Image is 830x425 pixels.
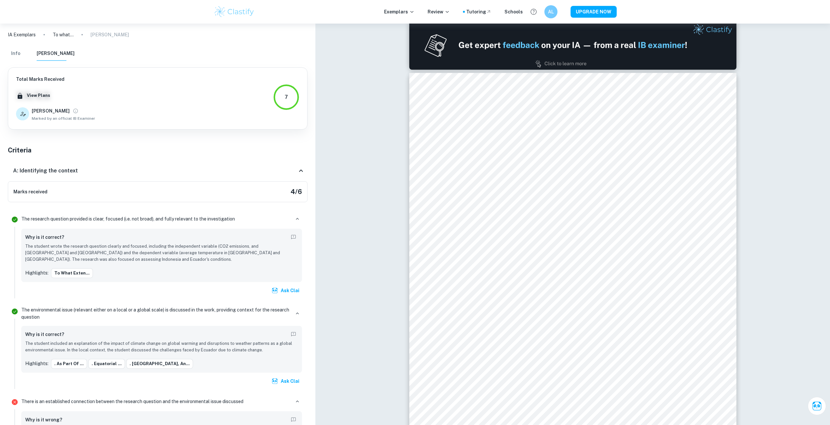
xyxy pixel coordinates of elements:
svg: Incorrect [11,398,19,406]
button: Help and Feedback [528,6,539,17]
button: View full profile [71,106,80,115]
p: Highlights: [25,269,48,276]
h5: Criteria [8,145,308,155]
button: Report mistake/confusion [289,415,298,424]
button: Report mistake/confusion [289,233,298,242]
h6: [PERSON_NAME] [32,107,70,115]
button: . [GEOGRAPHIC_DATA], an... [126,359,193,369]
button: . As part of ... [51,359,87,369]
button: To what exten... [51,268,93,278]
p: Highlights: [25,360,48,367]
button: UPGRADE NOW [571,6,617,18]
p: The student wrote the research question clearly and focused, including the independent variable (... [25,243,298,263]
h6: Total Marks Received [16,76,95,83]
p: There is an established connection between the research question and the environmental issue disc... [21,398,243,405]
a: Schools [504,8,523,15]
span: Marked by an official IB Examiner [32,115,95,121]
button: View Plans [25,91,52,100]
button: . Equatorial ... [88,359,125,369]
p: The research question provided is clear, focused (i.e. not broad), and fully relevant to the inve... [21,215,235,222]
p: The student included an explanation of the impact of climate change on global warming and disrupt... [25,340,298,354]
img: Clastify logo [214,5,255,18]
p: The environmental issue (relevant either on a local or a global scale) is discussed in the work, ... [21,306,290,321]
h6: Why is it correct? [25,331,64,338]
p: To what extent do CO2 emissions affect the average temperature in [GEOGRAPHIC_DATA] and [GEOGRAPH... [53,31,74,38]
img: clai.svg [272,378,278,384]
button: Ask Clai [808,397,826,415]
svg: Correct [11,308,19,315]
p: Exemplars [384,8,415,15]
a: Tutoring [466,8,491,15]
button: AL [544,5,557,18]
h5: 4 / 6 [291,187,302,197]
h6: A: Identifying the context [13,167,78,175]
h6: Why is it wrong? [25,416,62,423]
button: Report mistake/confusion [289,330,298,339]
p: Review [428,8,450,15]
h6: Why is it correct? [25,234,64,241]
div: 7 [285,93,288,101]
p: [PERSON_NAME] [91,31,129,38]
h6: AL [547,8,555,15]
h6: Marks received [13,188,47,195]
button: [PERSON_NAME] [37,46,75,61]
div: A: Identifying the context [8,160,308,181]
a: IA Exemplars [8,31,36,38]
img: Ad [409,21,736,70]
button: Ask Clai [270,375,302,387]
button: Info [8,46,24,61]
button: Ask Clai [270,285,302,296]
svg: Correct [11,216,19,223]
img: clai.svg [272,287,278,294]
